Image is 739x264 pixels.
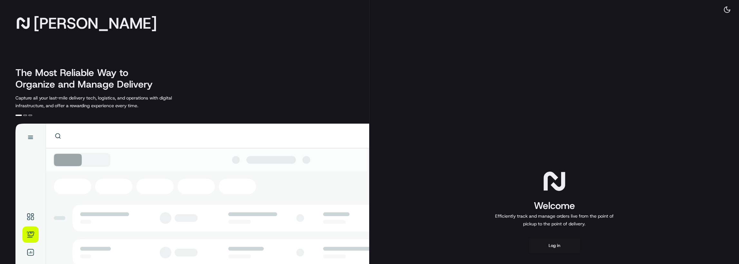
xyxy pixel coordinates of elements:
p: Capture all your last-mile delivery tech, logistics, and operations with digital infrastructure, ... [15,94,201,109]
button: Log in [529,238,580,253]
h2: The Most Reliable Way to Organize and Manage Delivery [15,67,160,90]
h1: Welcome [493,199,616,212]
span: [PERSON_NAME] [34,17,157,30]
p: Efficiently track and manage orders live from the point of pickup to the point of delivery. [493,212,616,228]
